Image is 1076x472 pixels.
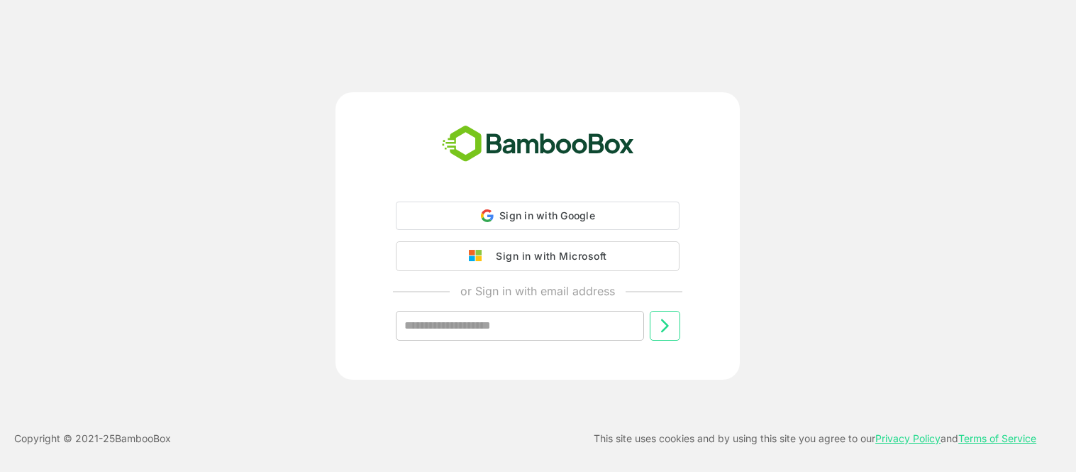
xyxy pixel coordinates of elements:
p: This site uses cookies and by using this site you agree to our and [594,430,1036,447]
a: Privacy Policy [875,432,941,444]
span: Sign in with Google [499,209,595,221]
a: Terms of Service [958,432,1036,444]
p: or Sign in with email address [460,282,615,300]
img: bamboobox [434,121,642,168]
button: Sign in with Microsoft [396,241,680,271]
p: Copyright © 2021- 25 BambooBox [14,430,171,447]
div: Sign in with Microsoft [489,247,606,265]
img: google [469,250,489,263]
div: Sign in with Google [396,202,680,230]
